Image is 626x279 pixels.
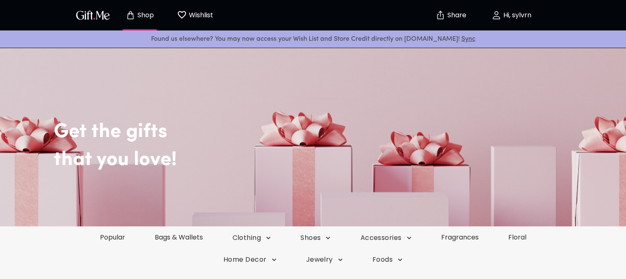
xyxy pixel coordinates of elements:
button: Clothing [218,233,286,242]
button: Home Decor [209,255,291,264]
a: Bags & Wallets [140,232,218,242]
h2: Get the gifts [54,95,610,144]
a: Floral [493,232,541,242]
button: Accessories [345,233,426,242]
span: Accessories [360,233,411,242]
span: Home Decor [223,255,277,264]
button: Jewelry [291,255,358,264]
button: Hi, sylvrn [470,2,553,28]
span: Shoes [300,233,330,242]
span: Foods [372,255,403,264]
p: Share [445,12,466,19]
button: Wishlist page [172,2,218,28]
a: Popular [85,232,140,242]
img: GiftMe Logo [74,9,112,21]
span: Clothing [233,233,271,242]
p: Hi, sylvrn [501,12,531,19]
a: Fragrances [426,232,493,242]
button: Store page [117,2,163,28]
h2: that you love! [54,148,610,172]
a: Sync [461,36,475,42]
button: GiftMe Logo [74,10,112,20]
button: Shoes [286,233,345,242]
p: Wishlist [187,10,213,21]
span: Jewelry [306,255,343,264]
img: secure [435,10,445,20]
button: Share [437,1,465,30]
p: Found us elsewhere? You may now access your Wish List and Store Credit directly on [DOMAIN_NAME]! [7,34,619,44]
p: Shop [135,12,154,19]
button: Foods [358,255,417,264]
